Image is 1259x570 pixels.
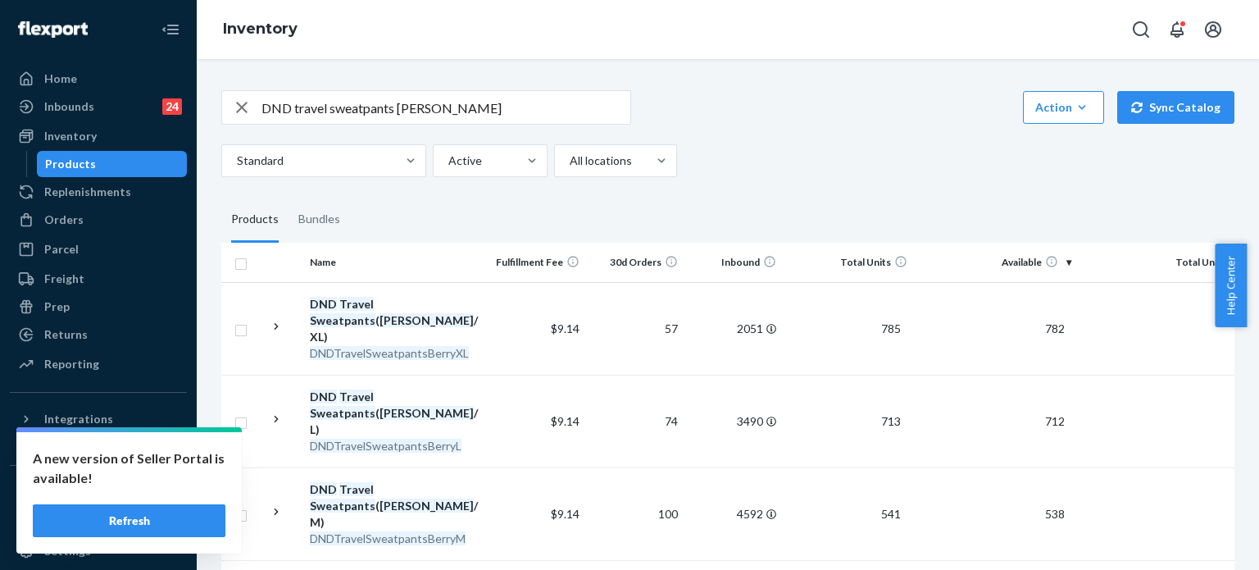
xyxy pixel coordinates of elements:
[1117,91,1234,124] button: Sync Catalog
[44,326,88,343] div: Returns
[586,375,684,467] td: 74
[551,507,580,521] span: $9.14
[10,538,187,564] a: Settings
[684,243,783,282] th: Inbound
[10,236,187,262] a: Parcel
[298,197,340,243] div: Bundles
[339,297,374,311] em: Travel
[310,389,481,438] div: ( / L)
[10,351,187,377] a: Reporting
[44,299,70,315] div: Prep
[380,499,474,513] em: [PERSON_NAME]
[310,297,337,311] em: DND
[914,243,1078,282] th: Available
[1215,244,1247,327] button: Help Center
[568,153,570,169] input: All locations
[380,313,474,327] em: [PERSON_NAME]
[310,406,375,420] em: Sweatpants
[261,91,630,124] input: Search inventory by name or sku
[18,21,88,38] img: Flexport logo
[310,390,337,404] em: DND
[44,98,94,115] div: Inbounds
[44,271,84,287] div: Freight
[310,499,375,513] em: Sweatpants
[210,6,311,53] ol: breadcrumbs
[1125,13,1157,46] button: Open Search Box
[310,313,375,327] em: Sweatpants
[33,449,225,488] p: A new version of Seller Portal is available!
[875,321,907,335] span: 785
[10,439,187,458] a: Add Integration
[488,243,586,282] th: Fulfillment Fee
[310,531,466,545] em: DNDTravelSweatpantsBerryM
[586,243,684,282] th: 30d Orders
[310,346,469,360] em: DNDTravelSweatpantsBerryXL
[380,406,474,420] em: [PERSON_NAME]
[684,375,783,467] td: 3490
[586,282,684,375] td: 57
[162,98,182,115] div: 24
[44,128,97,144] div: Inventory
[447,153,448,169] input: Active
[44,184,131,200] div: Replenishments
[310,482,337,496] em: DND
[154,13,187,46] button: Close Navigation
[310,481,481,531] div: ( / M)
[44,411,113,427] div: Integrations
[310,296,481,345] div: ( / XL)
[10,406,187,432] button: Integrations
[44,241,79,258] div: Parcel
[10,266,187,292] a: Freight
[45,156,96,172] div: Products
[10,512,187,531] a: Add Fast Tag
[10,207,187,233] a: Orders
[10,479,187,505] button: Fast Tags
[44,212,84,228] div: Orders
[44,356,99,372] div: Reporting
[1023,91,1104,124] button: Action
[33,504,225,537] button: Refresh
[235,153,237,169] input: Standard
[310,439,461,453] em: DNDTravelSweatpantsBerryL
[10,179,187,205] a: Replenishments
[875,414,907,428] span: 713
[339,390,374,404] em: Travel
[37,151,188,177] a: Products
[684,467,783,560] td: 4592
[1035,99,1092,116] div: Action
[551,321,580,335] span: $9.14
[10,294,187,320] a: Prep
[684,282,783,375] td: 2051
[10,321,187,348] a: Returns
[551,414,580,428] span: $9.14
[10,123,187,149] a: Inventory
[1039,414,1071,428] span: 712
[1197,13,1229,46] button: Open account menu
[10,66,187,92] a: Home
[303,243,488,282] th: Name
[231,197,279,243] div: Products
[783,243,914,282] th: Total Units
[1161,13,1193,46] button: Open notifications
[586,467,684,560] td: 100
[1039,507,1071,521] span: 538
[1039,321,1071,335] span: 782
[44,71,77,87] div: Home
[875,507,907,521] span: 541
[10,93,187,120] a: Inbounds24
[339,482,374,496] em: Travel
[223,20,298,38] a: Inventory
